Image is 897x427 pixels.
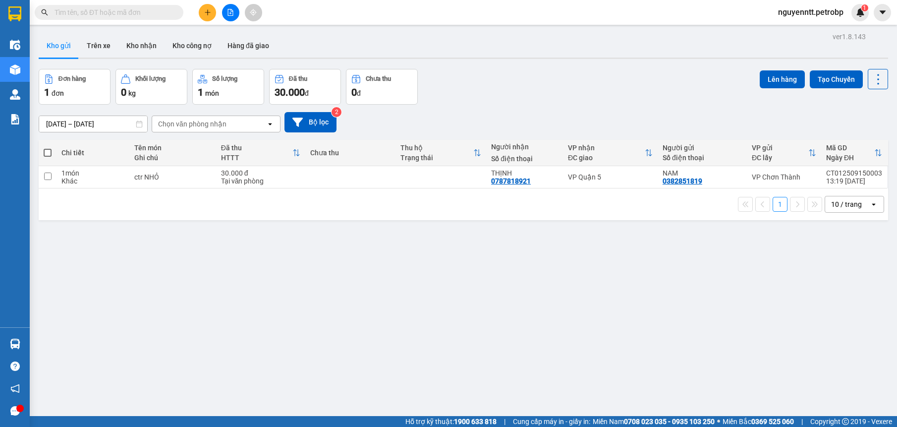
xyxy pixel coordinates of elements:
[747,140,821,166] th: Toggle SortBy
[405,416,497,427] span: Hỗ trợ kỹ thuật:
[752,144,808,152] div: VP gửi
[563,140,658,166] th: Toggle SortBy
[204,9,211,16] span: plus
[10,406,20,416] span: message
[663,154,742,162] div: Số điện thoại
[61,177,124,185] div: Khác
[305,89,309,97] span: đ
[400,144,473,152] div: Thu hộ
[593,416,715,427] span: Miền Nam
[801,416,803,427] span: |
[128,89,136,97] span: kg
[52,89,64,97] span: đơn
[134,173,211,181] div: ctr NHỎ
[513,416,590,427] span: Cung cấp máy in - giấy in:
[227,9,234,16] span: file-add
[192,69,264,105] button: Số lượng1món
[454,418,497,426] strong: 1900 633 818
[723,416,794,427] span: Miền Bắc
[863,4,866,11] span: 1
[773,197,787,212] button: 1
[250,9,257,16] span: aim
[491,177,531,185] div: 0787818921
[874,4,891,21] button: caret-down
[491,155,558,163] div: Số điện thoại
[44,86,50,98] span: 1
[491,169,558,177] div: THỊNH
[504,416,505,427] span: |
[826,177,882,185] div: 13:19 [DATE]
[55,7,171,18] input: Tìm tên, số ĐT hoặc mã đơn
[10,40,20,50] img: warehouse-icon
[568,144,645,152] div: VP nhận
[10,114,20,124] img: solution-icon
[366,75,391,82] div: Chưa thu
[752,173,816,181] div: VP Chơn Thành
[165,34,220,58] button: Kho công nợ
[760,70,805,88] button: Lên hàng
[826,154,874,162] div: Ngày ĐH
[357,89,361,97] span: đ
[400,154,473,162] div: Trạng thái
[717,420,720,424] span: ⚪️
[221,154,292,162] div: HTTT
[221,144,292,152] div: Đã thu
[135,75,166,82] div: Khối lượng
[752,154,808,162] div: ĐC lấy
[284,112,336,132] button: Bộ lọc
[39,34,79,58] button: Kho gửi
[289,75,307,82] div: Đã thu
[395,140,486,166] th: Toggle SortBy
[821,140,887,166] th: Toggle SortBy
[831,199,862,209] div: 10 / trang
[870,200,878,208] svg: open
[833,31,866,42] div: ver 1.8.143
[770,6,851,18] span: nguyenntt.petrobp
[346,69,418,105] button: Chưa thu0đ
[205,89,219,97] span: món
[751,418,794,426] strong: 0369 525 060
[41,9,48,16] span: search
[10,64,20,75] img: warehouse-icon
[220,34,277,58] button: Hàng đã giao
[61,169,124,177] div: 1 món
[8,6,21,21] img: logo-vxr
[826,144,874,152] div: Mã GD
[310,149,391,157] div: Chưa thu
[624,418,715,426] strong: 0708 023 035 - 0935 103 250
[115,69,187,105] button: Khối lượng0kg
[826,169,882,177] div: CT012509150003
[663,177,702,185] div: 0382851819
[222,4,239,21] button: file-add
[568,154,645,162] div: ĐC giao
[79,34,118,58] button: Trên xe
[491,143,558,151] div: Người nhận
[810,70,863,88] button: Tạo Chuyến
[269,69,341,105] button: Đã thu30.000đ
[10,89,20,100] img: warehouse-icon
[58,75,86,82] div: Đơn hàng
[842,418,849,425] span: copyright
[221,169,300,177] div: 30.000 đ
[198,86,203,98] span: 1
[663,144,742,152] div: Người gửi
[216,140,305,166] th: Toggle SortBy
[158,119,226,129] div: Chọn văn phòng nhận
[10,339,20,349] img: warehouse-icon
[134,154,211,162] div: Ghi chú
[568,173,653,181] div: VP Quận 5
[61,149,124,157] div: Chi tiết
[10,384,20,393] span: notification
[212,75,237,82] div: Số lượng
[134,144,211,152] div: Tên món
[351,86,357,98] span: 0
[856,8,865,17] img: icon-new-feature
[878,8,887,17] span: caret-down
[861,4,868,11] sup: 1
[118,34,165,58] button: Kho nhận
[121,86,126,98] span: 0
[10,362,20,371] span: question-circle
[266,120,274,128] svg: open
[221,177,300,185] div: Tại văn phòng
[332,107,341,117] sup: 2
